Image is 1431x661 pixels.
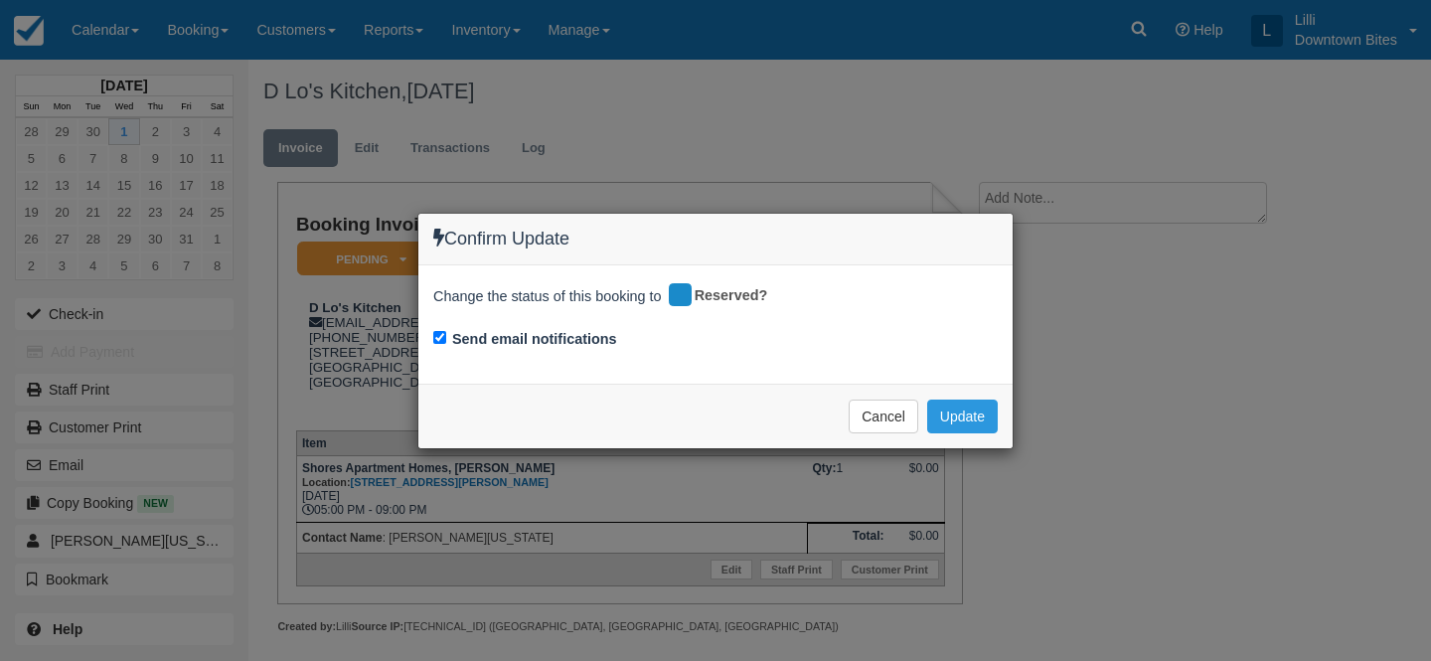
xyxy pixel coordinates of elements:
[452,329,617,350] label: Send email notifications
[927,400,998,433] button: Update
[433,229,998,249] h4: Confirm Update
[849,400,918,433] button: Cancel
[433,286,662,312] span: Change the status of this booking to
[666,280,782,312] div: Reserved?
